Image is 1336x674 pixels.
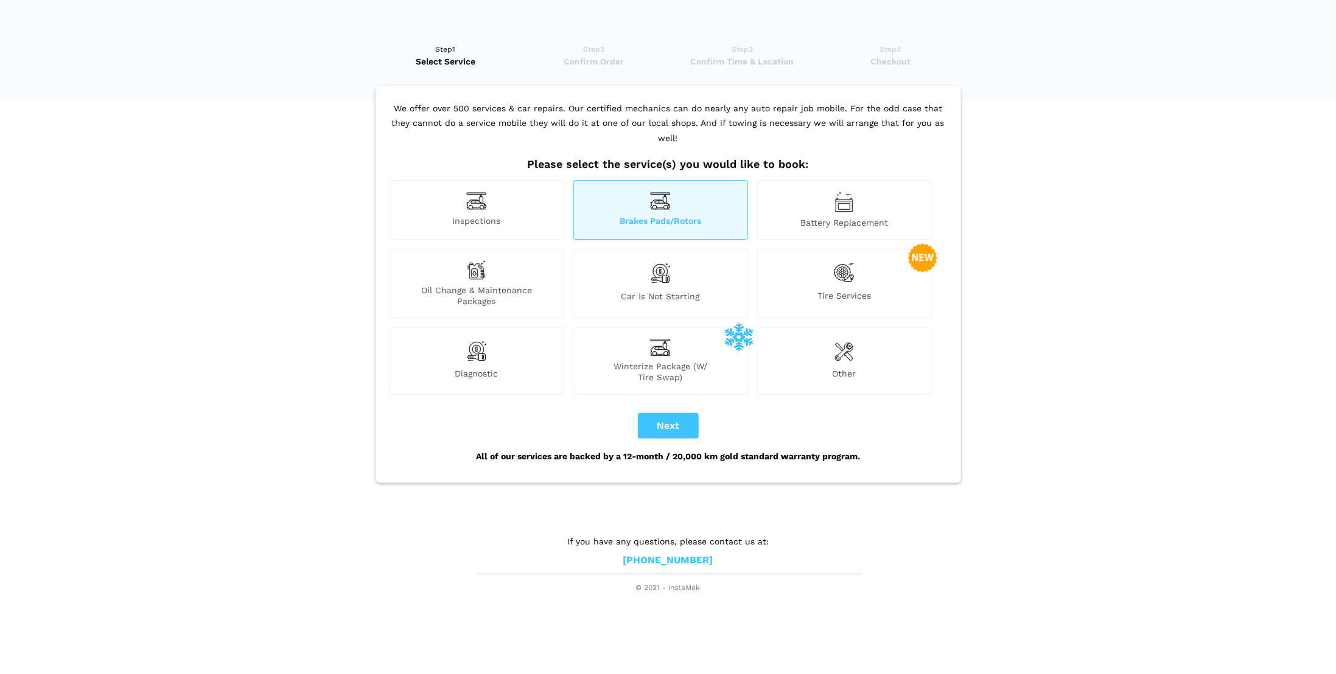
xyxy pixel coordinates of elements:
[724,322,754,351] img: winterize-icon_1.png
[758,217,931,228] span: Battery Replacement
[908,243,937,273] img: new-badge-2-48.png
[820,55,961,68] span: Checkout
[574,361,747,383] span: Winterize Package (W/ Tire Swap)
[623,554,713,567] a: [PHONE_NUMBER]
[574,215,747,228] span: Brakes Pads/Rotors
[523,55,664,68] span: Confirm Order
[390,285,564,307] span: Oil Change & Maintenance Packages
[390,215,564,228] span: Inspections
[758,290,931,307] span: Tire Services
[386,101,950,158] p: We offer over 500 services & car repairs. Our certified mechanics can do nearly any auto repair j...
[477,583,860,593] span: © 2021 - instaMek
[820,43,961,68] a: Step4
[376,43,516,68] a: Step1
[574,291,747,307] span: Car is not starting
[523,43,664,68] a: Step2
[477,535,860,548] p: If you have any questions, please contact us at:
[638,413,699,439] button: Next
[672,43,813,68] a: Step3
[390,368,564,383] span: Diagnostic
[386,439,950,474] div: All of our services are backed by a 12-month / 20,000 km gold standard warranty program.
[386,158,950,171] h2: Please select the service(s) you would like to book:
[758,368,931,383] span: Other
[376,55,516,68] span: Select Service
[672,55,813,68] span: Confirm Time & Location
